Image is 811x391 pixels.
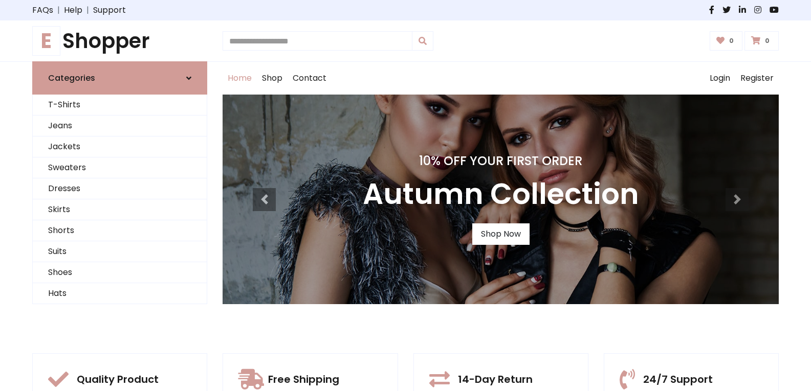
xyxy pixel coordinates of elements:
a: Home [223,62,257,95]
span: 0 [762,36,772,45]
h1: Shopper [32,29,207,53]
a: Contact [288,62,332,95]
h5: 24/7 Support [643,373,713,385]
a: 0 [710,31,743,51]
a: Skirts [33,199,207,220]
h5: Free Shipping [268,373,339,385]
span: 0 [727,36,736,45]
span: | [53,4,64,16]
a: Categories [32,61,207,95]
a: Dresses [33,178,207,199]
a: Shop Now [472,223,530,245]
a: Sweaters [33,157,207,178]
a: Register [735,62,779,95]
a: FAQs [32,4,53,16]
a: Hats [33,283,207,304]
a: Shop [257,62,288,95]
span: | [82,4,93,16]
h5: Quality Product [77,373,159,385]
h6: Categories [48,73,95,83]
a: 0 [744,31,779,51]
span: E [32,26,60,56]
h5: 14-Day Return [458,373,533,385]
a: Login [705,62,735,95]
h3: Autumn Collection [363,177,639,211]
a: Support [93,4,126,16]
a: Jackets [33,136,207,157]
a: Help [64,4,82,16]
a: EShopper [32,29,207,53]
a: Suits [33,241,207,262]
a: Shorts [33,220,207,241]
a: T-Shirts [33,95,207,116]
a: Shoes [33,262,207,283]
h4: 10% Off Your First Order [363,154,639,169]
a: Jeans [33,116,207,136]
